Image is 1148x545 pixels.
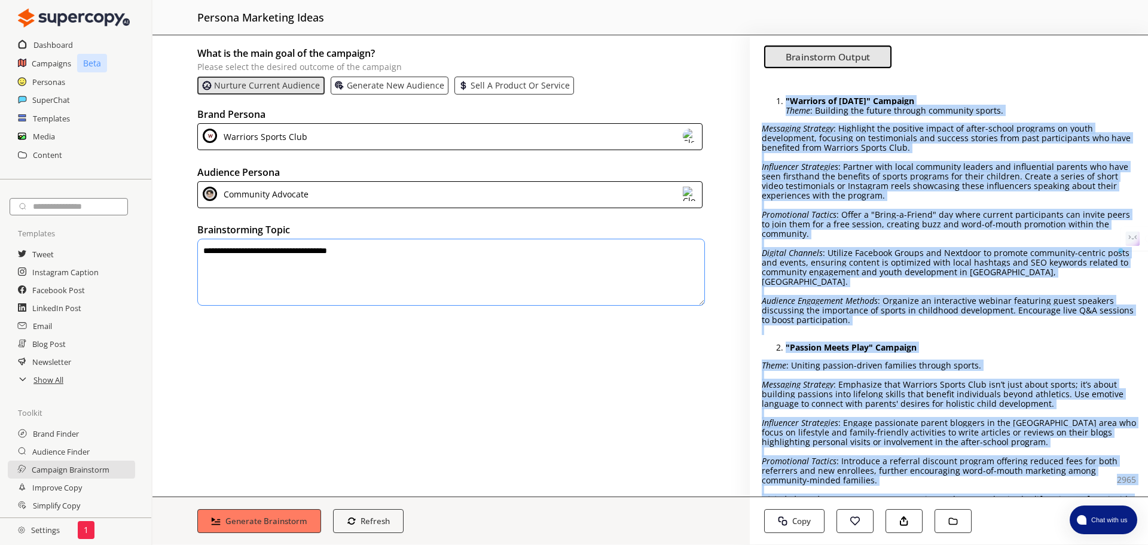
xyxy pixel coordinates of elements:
[219,129,307,145] div: Warriors Sports Club
[762,295,878,306] em: Audience Engagement Methods
[197,509,321,533] button: Generate Brainstorm
[33,317,52,335] a: Email
[197,221,705,239] h2: Brainstorming Topic
[77,54,107,72] p: Beta
[762,418,1136,447] p: : Engage passionate parent bloggers in the [GEOGRAPHIC_DATA] area who focus on lifestyle and fami...
[84,525,88,535] p: 1
[32,443,90,461] a: Audience Finder
[33,371,63,389] a: Show All
[32,54,71,72] a: Campaigns
[762,210,1136,239] p: : Offer a "Bring-a-Friend" day where current participants can invite peers to join them for a fre...
[683,187,697,201] img: Close
[762,124,1136,153] p: : Highlight the positive impact of after-school programs on youth development, focusing on testim...
[786,95,914,106] strong: "Warriors of [DATE]" Campaign
[471,81,570,90] p: Sell a product or service
[33,127,55,145] a: Media
[762,417,838,428] em: Influencer Strategies
[33,146,62,164] a: Content
[202,81,320,90] button: Nurture current audience
[786,342,917,353] strong: "Passion Meets Play" Campaign
[762,162,1136,200] p: : Partner with local community leaders and influential parents who have seen firsthand the benefi...
[197,6,324,29] h2: persona marketing ideas
[32,245,54,263] a: Tweet
[762,161,838,172] em: Influencer Strategies
[214,81,320,90] p: Nurture current audience
[32,479,82,497] a: Improve Copy
[33,109,70,127] a: Templates
[18,526,25,534] img: Close
[33,36,73,54] a: Dashboard
[1086,515,1130,525] span: Chat with us
[347,81,444,90] p: Generate new audience
[786,106,1136,115] p: : Building the future through community sports.
[33,425,79,443] a: Brand Finder
[32,263,99,281] a: Instagram Caption
[203,129,217,143] img: Close
[32,299,81,317] a: LinkedIn Post
[335,81,444,90] button: Generate new audience
[762,296,1136,325] p: : Organize an interactive webinar featuring guest speakers discussing the importance of sports in...
[762,247,823,258] em: Digital Channels
[32,281,85,299] a: Facebook Post
[764,509,825,533] button: Copy
[32,353,71,371] a: Newsletter
[683,129,697,143] img: Close
[762,209,836,220] em: Promotional Tactics
[459,81,570,90] button: Sell a product or service
[762,380,1136,409] p: : Emphasize that Warriors Sports Club isn’t just about sports; it’s about building passions into ...
[762,361,1136,370] p: : Uniting passion-driven families through sports.
[333,509,404,533] button: Refresh
[32,461,109,479] a: Campaign Brainstorm
[1070,506,1137,534] button: atlas-launcher
[786,51,871,63] b: Brainstorm Output
[197,77,705,95] div: intent-text-list
[197,44,705,62] h2: What is the main goal of the campaign?
[32,514,79,532] a: Expand Copy
[361,516,390,526] b: Refresh
[762,123,833,134] em: Messaging Strategy
[32,335,66,353] a: Blog Post
[33,497,80,514] a: Simplify Copy
[32,91,70,109] a: SuperChat
[762,456,1136,485] p: : Introduce a referral discount program offering reduced fees for both referrers and new enrollee...
[197,239,705,306] textarea: textarea-textarea
[1117,475,1136,485] p: 2965
[32,73,65,91] a: Personas
[764,46,891,69] button: Brainstorm Output
[203,187,217,201] img: Close
[762,379,833,390] em: Messaging Strategy
[762,248,1136,287] p: : Utilize Facebook Groups and Nextdoor to promote community-centric posts and events, ensuring co...
[197,105,705,123] h2: Brand Persona
[197,163,705,181] h2: Audience Persona
[197,62,705,72] p: Please select the desired outcome of the campaign
[225,516,307,526] b: Generate Brainstorm
[762,360,786,371] em: Theme
[792,516,811,526] b: Copy
[219,187,309,203] div: Community Advocate
[786,105,810,116] em: Theme
[18,6,130,30] img: Close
